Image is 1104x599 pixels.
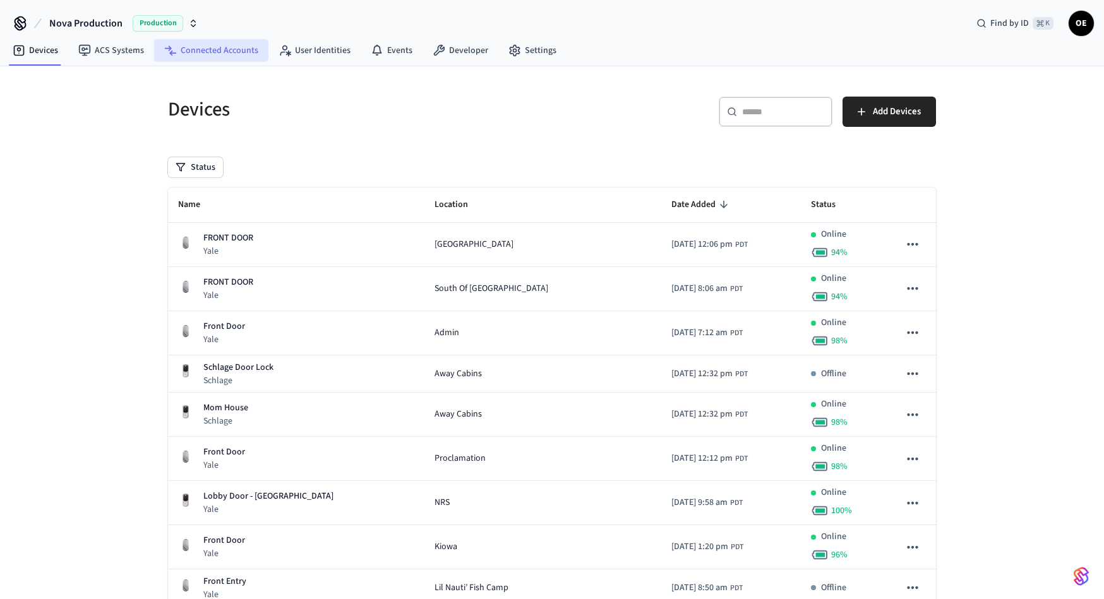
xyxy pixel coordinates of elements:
[671,540,743,554] div: America/Vancouver
[203,547,245,560] p: Yale
[1033,17,1053,30] span: ⌘ K
[178,449,193,464] img: August Wifi Smart Lock 3rd Gen, Silver, Front
[435,238,513,251] span: [GEOGRAPHIC_DATA]
[168,157,223,177] button: Status
[361,39,423,62] a: Events
[831,549,848,561] span: 96 %
[435,195,484,215] span: Location
[671,452,748,465] div: America/Vancouver
[730,328,743,339] span: PDT
[1074,566,1089,586] img: SeamLogoGradient.69752ec5.svg
[831,504,852,517] span: 100 %
[68,39,154,62] a: ACS Systems
[730,283,743,295] span: PDT
[435,326,459,340] span: Admin
[203,245,253,258] p: Yale
[821,581,846,595] p: Offline
[831,416,848,429] span: 98 %
[821,228,846,241] p: Online
[435,540,457,554] span: Kiowa
[203,333,245,346] p: Yale
[821,486,846,499] p: Online
[435,452,486,465] span: Proclamation
[671,282,728,295] span: [DATE] 8:06 am
[671,452,733,465] span: [DATE] 12:12 pm
[831,460,848,473] span: 98 %
[203,446,245,459] p: Front Door
[821,272,846,285] p: Online
[671,326,743,340] div: America/Vancouver
[268,39,361,62] a: User Identities
[435,496,450,509] span: NRS
[671,195,732,215] span: Date Added
[831,335,848,347] span: 98 %
[671,540,728,554] span: [DATE] 1:20 pm
[178,405,193,420] img: Yale Assure Touchscreen Wifi Smart Lock, Satin Nickel, Front
[178,195,217,215] span: Name
[203,415,248,427] p: Schlage
[49,16,123,31] span: Nova Production
[435,282,548,295] span: South Of [GEOGRAPHIC_DATA]
[821,442,846,455] p: Online
[423,39,498,62] a: Developer
[821,398,846,411] p: Online
[735,369,748,380] span: PDT
[735,409,748,420] span: PDT
[1070,12,1093,35] span: OE
[203,401,248,415] p: Mom House
[873,104,921,120] span: Add Devices
[735,239,748,251] span: PDT
[730,583,743,594] span: PDT
[178,235,193,250] img: August Wifi Smart Lock 3rd Gen, Silver, Front
[671,496,728,509] span: [DATE] 9:58 am
[831,246,848,259] span: 94 %
[203,459,245,471] p: Yale
[203,232,253,245] p: FRONT DOOR
[178,364,193,379] img: Yale Assure Touchscreen Wifi Smart Lock, Satin Nickel, Front
[966,12,1064,35] div: Find by ID⌘ K
[990,17,1029,30] span: Find by ID
[671,408,748,421] div: America/Vancouver
[203,503,333,516] p: Yale
[1069,11,1094,36] button: OE
[811,195,852,215] span: Status
[203,575,246,588] p: Front Entry
[821,316,846,329] p: Online
[671,238,748,251] div: America/Vancouver
[154,39,268,62] a: Connected Accounts
[178,493,193,508] img: Yale Assure Touchscreen Wifi Smart Lock, Satin Nickel, Front
[843,97,936,127] button: Add Devices
[3,39,68,62] a: Devices
[731,542,743,553] span: PDT
[671,238,733,251] span: [DATE] 12:06 pm
[203,276,253,289] p: FRONT DOOR
[178,578,193,593] img: August Wifi Smart Lock 3rd Gen, Silver, Front
[498,39,567,62] a: Settings
[435,581,508,595] span: Lil Nauti’ Fish Camp
[671,408,733,421] span: [DATE] 12:32 pm
[133,15,183,32] span: Production
[730,497,743,509] span: PDT
[203,374,273,387] p: Schlage
[178,279,193,294] img: August Wifi Smart Lock 3rd Gen, Silver, Front
[671,496,743,509] div: America/Vancouver
[671,326,728,340] span: [DATE] 7:12 am
[435,408,482,421] span: Away Cabins
[821,367,846,381] p: Offline
[178,323,193,338] img: August Wifi Smart Lock 3rd Gen, Silver, Front
[435,367,482,381] span: Away Cabins
[671,367,733,381] span: [DATE] 12:32 pm
[203,320,245,333] p: Front Door
[203,361,273,374] p: Schlage Door Lock
[831,290,848,303] span: 94 %
[671,367,748,381] div: America/Vancouver
[203,289,253,302] p: Yale
[168,97,544,122] h5: Devices
[735,453,748,465] span: PDT
[203,490,333,503] p: Lobby Door - [GEOGRAPHIC_DATA]
[203,534,245,547] p: Front Door
[178,537,193,552] img: August Wifi Smart Lock 3rd Gen, Silver, Front
[671,581,743,595] div: America/Vancouver
[821,530,846,543] p: Online
[671,282,743,295] div: America/Vancouver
